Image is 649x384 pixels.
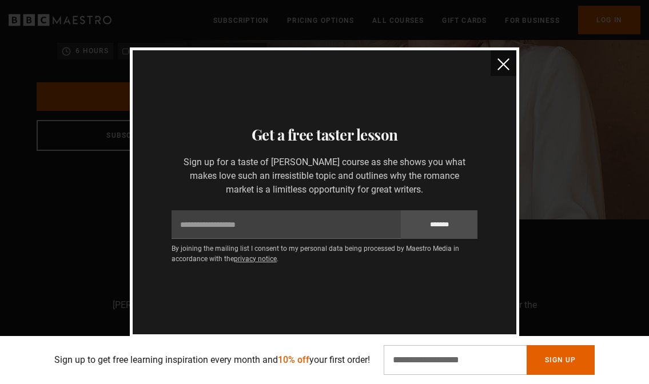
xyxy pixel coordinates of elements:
p: By joining the mailing list I consent to my personal data being processed by Maestro Media in acc... [172,243,477,264]
a: privacy notice [234,255,277,263]
button: Sign Up [527,345,594,375]
button: close [491,50,516,76]
p: Sign up to get free learning inspiration every month and your first order! [54,353,370,367]
h3: Get a free taster lesson [146,123,503,146]
p: Sign up for a taste of [PERSON_NAME] course as she shows you what makes love such an irresistible... [172,155,477,197]
span: 10% off [278,354,309,365]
